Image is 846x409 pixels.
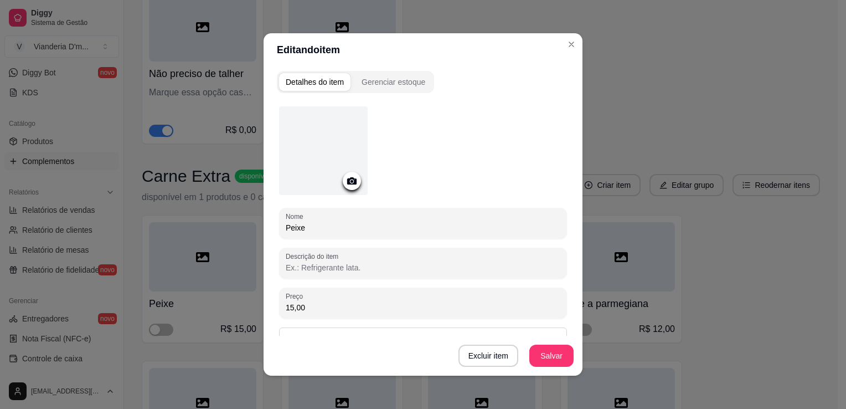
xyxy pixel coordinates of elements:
[286,252,342,261] label: Descrição do item
[286,222,560,233] input: Nome
[286,262,560,273] input: Descrição do item
[563,35,580,53] button: Close
[362,76,425,88] div: Gerenciar estoque
[286,302,560,313] input: Preço
[286,212,307,221] label: Nome
[529,345,574,367] button: Salvar
[277,71,434,93] div: complement-group
[458,345,518,367] button: Excluir item
[264,33,582,67] header: Editando item
[286,76,344,88] div: Detalhes do item
[277,71,569,93] div: complement-group
[286,292,307,301] label: Preço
